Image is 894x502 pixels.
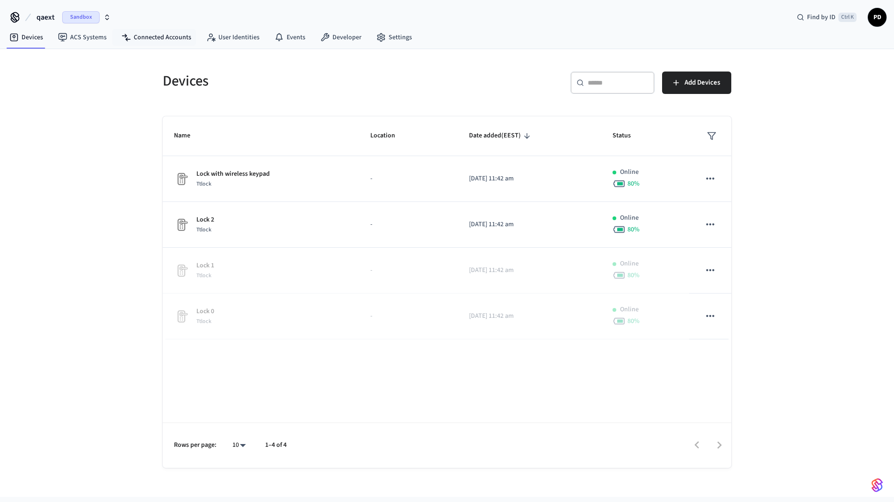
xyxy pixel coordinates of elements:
[370,265,447,275] p: -
[469,311,590,321] p: [DATE] 11:42 am
[199,29,267,46] a: User Identities
[174,129,202,143] span: Name
[62,11,100,23] span: Sandbox
[196,169,270,179] p: Lock with wireless keypad
[196,215,214,225] p: Lock 2
[370,129,407,143] span: Location
[620,213,639,223] p: Online
[469,265,590,275] p: [DATE] 11:42 am
[627,271,640,280] span: 80 %
[789,9,864,26] div: Find by IDCtrl K
[469,129,533,143] span: Date added(EEST)
[627,316,640,326] span: 80 %
[174,217,189,232] img: Placeholder Lock Image
[196,272,211,280] span: Ttlock
[114,29,199,46] a: Connected Accounts
[370,311,447,321] p: -
[627,179,640,188] span: 80 %
[174,440,216,450] p: Rows per page:
[163,116,731,339] table: sticky table
[369,29,419,46] a: Settings
[196,180,211,188] span: Ttlock
[872,478,883,493] img: SeamLogoGradient.69752ec5.svg
[685,77,720,89] span: Add Devices
[196,226,211,234] span: Ttlock
[868,8,887,27] button: PD
[228,438,250,452] div: 10
[313,29,369,46] a: Developer
[662,72,731,94] button: Add Devices
[807,13,836,22] span: Find by ID
[469,220,590,229] p: [DATE] 11:42 am
[613,129,643,143] span: Status
[627,225,640,234] span: 80 %
[163,72,441,91] h5: Devices
[196,317,211,325] span: Ttlock
[196,261,214,271] p: Lock 1
[2,29,50,46] a: Devices
[36,12,55,23] span: qaext
[469,174,590,184] p: [DATE] 11:42 am
[370,220,447,229] p: -
[267,29,313,46] a: Events
[265,440,287,450] p: 1–4 of 4
[370,174,447,184] p: -
[620,259,639,269] p: Online
[838,13,857,22] span: Ctrl K
[174,309,189,324] img: Placeholder Lock Image
[196,307,214,316] p: Lock 0
[174,172,189,186] img: Placeholder Lock Image
[50,29,114,46] a: ACS Systems
[869,9,886,26] span: PD
[174,263,189,278] img: Placeholder Lock Image
[620,305,639,315] p: Online
[620,167,639,177] p: Online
